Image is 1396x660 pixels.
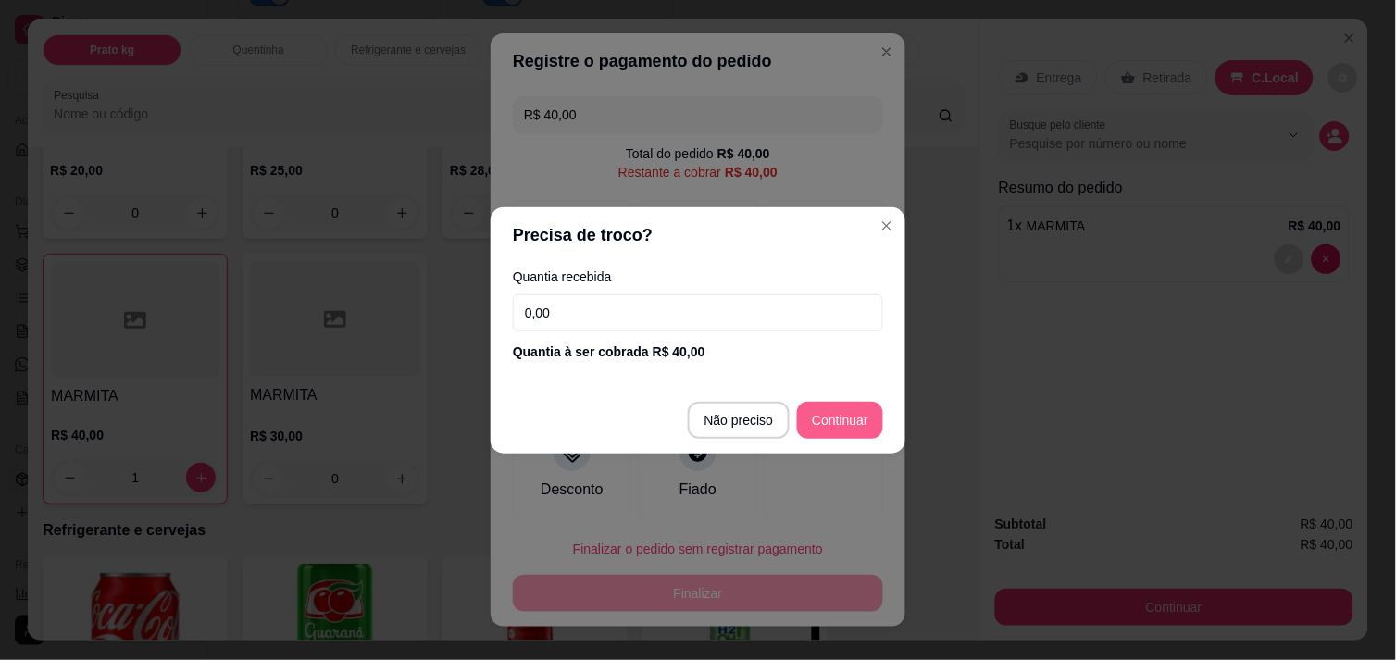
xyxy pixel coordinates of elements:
[513,270,883,283] label: Quantia recebida
[491,207,905,263] header: Precisa de troco?
[513,342,883,361] div: Quantia à ser cobrada R$ 40,00
[688,402,791,439] button: Não preciso
[797,402,883,439] button: Continuar
[872,211,902,241] button: Close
